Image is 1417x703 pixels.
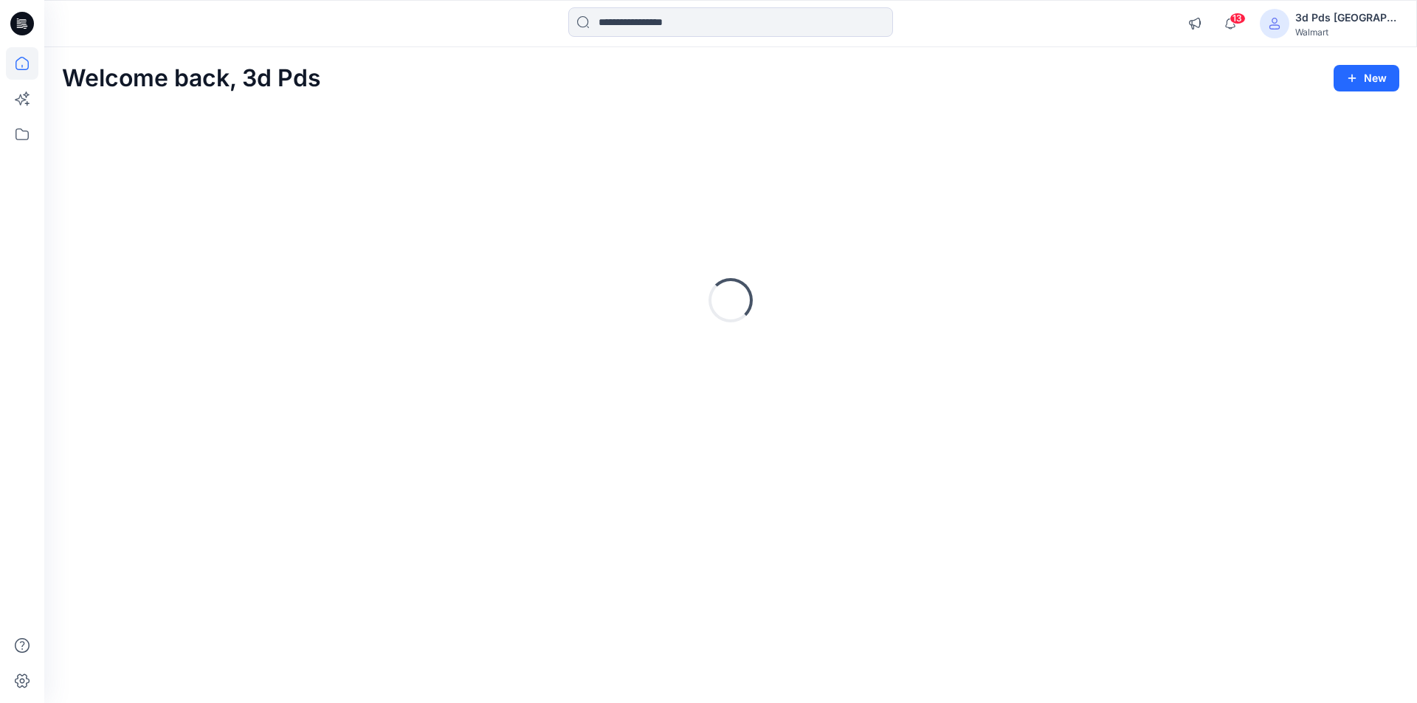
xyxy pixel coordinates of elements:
[1334,65,1399,91] button: New
[1230,13,1246,24] span: 13
[1295,9,1399,27] div: 3d Pds [GEOGRAPHIC_DATA]
[1269,18,1280,30] svg: avatar
[1295,27,1399,38] div: Walmart
[62,65,321,92] h2: Welcome back, 3d Pds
